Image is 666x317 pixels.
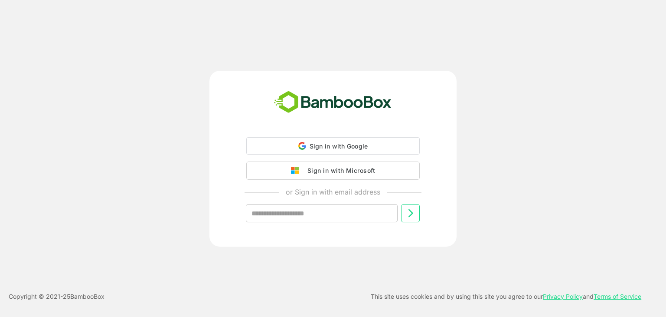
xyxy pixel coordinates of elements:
[594,293,641,300] a: Terms of Service
[269,88,396,117] img: bamboobox
[310,142,368,150] span: Sign in with Google
[286,187,380,197] p: or Sign in with email address
[246,137,420,155] div: Sign in with Google
[543,293,583,300] a: Privacy Policy
[303,165,375,176] div: Sign in with Microsoft
[246,162,420,180] button: Sign in with Microsoft
[9,291,104,302] p: Copyright © 2021- 25 BambooBox
[291,167,303,175] img: google
[371,291,641,302] p: This site uses cookies and by using this site you agree to our and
